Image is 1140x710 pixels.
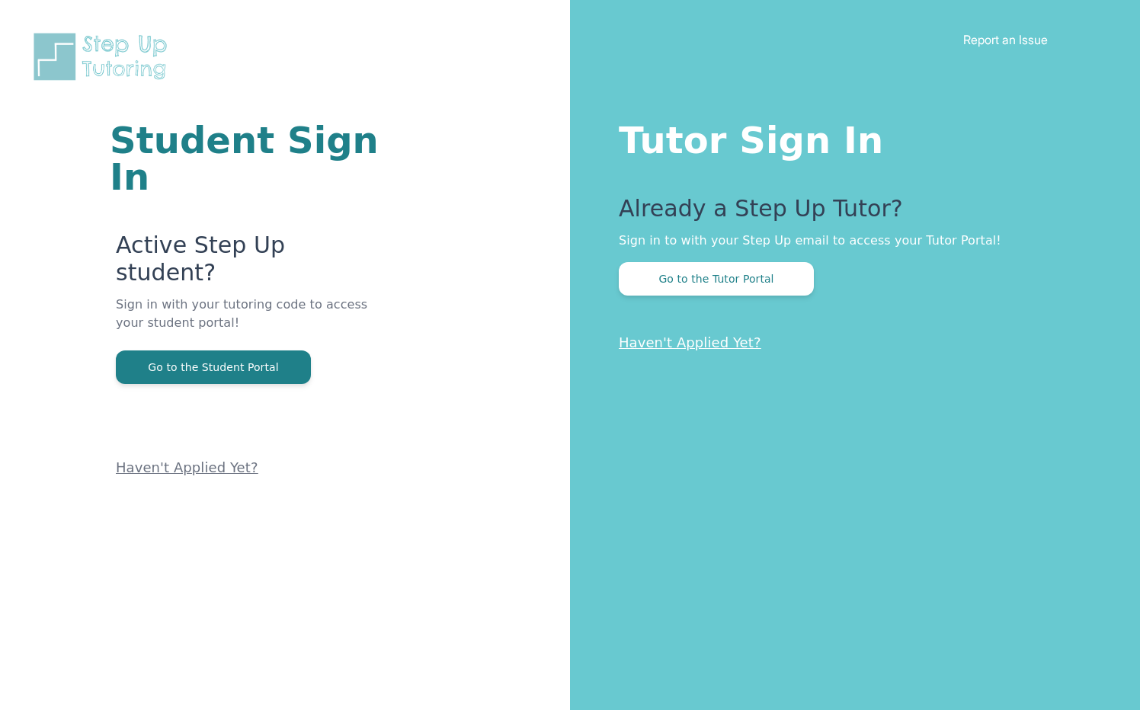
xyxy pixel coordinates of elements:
[116,296,387,350] p: Sign in with your tutoring code to access your student portal!
[110,122,387,195] h1: Student Sign In
[619,195,1079,232] p: Already a Step Up Tutor?
[116,232,387,296] p: Active Step Up student?
[963,32,1048,47] a: Report an Issue
[116,360,311,374] a: Go to the Student Portal
[116,350,311,384] button: Go to the Student Portal
[116,459,258,475] a: Haven't Applied Yet?
[619,334,761,350] a: Haven't Applied Yet?
[619,271,814,286] a: Go to the Tutor Portal
[619,116,1079,158] h1: Tutor Sign In
[30,30,177,83] img: Step Up Tutoring horizontal logo
[619,232,1079,250] p: Sign in to with your Step Up email to access your Tutor Portal!
[619,262,814,296] button: Go to the Tutor Portal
